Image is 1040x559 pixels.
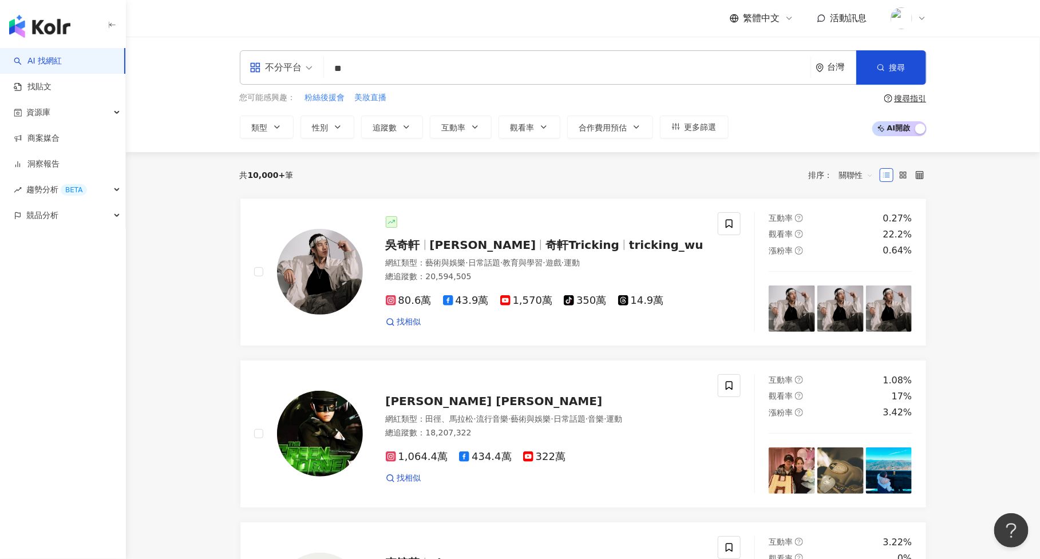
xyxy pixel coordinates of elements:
span: · [543,258,545,267]
div: 排序： [809,166,880,184]
button: 搜尋 [856,50,926,85]
div: 0.27% [883,212,912,225]
span: 觀看率 [511,123,535,132]
span: 田徑、馬拉松 [426,414,474,423]
span: 教育與學習 [503,258,543,267]
a: 找貼文 [14,81,52,93]
span: 日常話題 [553,414,586,423]
button: 互動率 [430,116,492,138]
span: rise [14,186,22,194]
div: 總追蹤數 ： 20,594,505 [386,271,705,283]
span: 互動率 [769,213,793,223]
span: 藝術與娛樂 [426,258,466,267]
span: question-circle [795,230,803,238]
span: question-circle [795,538,803,546]
a: KOL Avatar吳奇軒[PERSON_NAME]奇軒Trickingtricking_wu網紅類型：藝術與娛樂·日常話題·教育與學習·遊戲·運動總追蹤數：20,594,50580.6萬43.... [240,198,927,346]
div: BETA [61,184,87,196]
a: 商案媒合 [14,133,60,144]
span: 類型 [252,123,268,132]
span: 粉絲後援會 [305,92,345,104]
img: post-image [817,447,864,494]
span: 搜尋 [889,63,905,72]
span: 流行音樂 [476,414,508,423]
span: 遊戲 [545,258,561,267]
span: 您可能感興趣： [240,92,296,104]
span: question-circle [884,94,892,102]
div: 共 筆 [240,171,294,180]
div: 1.08% [883,374,912,387]
span: 找相似 [397,473,421,484]
span: [PERSON_NAME] [PERSON_NAME] [386,394,603,408]
span: 43.9萬 [443,295,489,307]
div: 3.22% [883,536,912,549]
button: 追蹤數 [361,116,423,138]
span: 互動率 [442,123,466,132]
span: question-circle [795,214,803,222]
button: 更多篩選 [660,116,729,138]
button: 類型 [240,116,294,138]
span: 奇軒Tricking [545,238,619,252]
a: 洞察報告 [14,158,60,170]
div: 不分平台 [250,58,302,77]
span: 80.6萬 [386,295,432,307]
span: question-circle [795,392,803,400]
span: · [466,258,468,267]
a: 找相似 [386,473,421,484]
span: · [551,414,553,423]
div: 17% [892,390,912,403]
span: 434.4萬 [459,451,512,463]
button: 觀看率 [499,116,560,138]
span: 運動 [607,414,623,423]
img: post-image [866,447,912,494]
img: post-image [866,286,912,332]
span: 日常話題 [468,258,500,267]
span: 觀看率 [769,229,793,239]
span: 10,000+ [248,171,286,180]
span: 14.9萬 [618,295,664,307]
span: · [500,258,503,267]
span: · [474,414,476,423]
span: 競品分析 [26,203,58,228]
div: 台灣 [828,62,856,72]
span: 活動訊息 [831,13,867,23]
span: 追蹤數 [373,123,397,132]
span: 運動 [564,258,580,267]
img: KOL Avatar [277,229,363,315]
a: searchAI 找網紅 [14,55,62,67]
span: 互動率 [769,537,793,546]
span: tricking_wu [629,238,703,252]
span: 漲粉率 [769,246,793,255]
span: 找相似 [397,316,421,328]
a: 找相似 [386,316,421,328]
img: post-image [769,286,815,332]
span: · [586,414,588,423]
button: 性別 [300,116,354,138]
span: 性別 [313,123,329,132]
span: 更多篩選 [685,122,717,132]
span: · [604,414,606,423]
button: 美妝直播 [354,92,387,104]
div: 網紅類型 ： [386,257,705,269]
span: · [561,258,564,267]
button: 合作費用預估 [567,116,653,138]
span: 漲粉率 [769,408,793,417]
span: 350萬 [564,295,606,307]
img: logo [9,15,70,38]
span: 互動率 [769,375,793,384]
iframe: Help Scout Beacon - Open [994,513,1029,548]
div: 搜尋指引 [895,94,927,103]
span: · [508,414,511,423]
span: 合作費用預估 [579,123,627,132]
span: 322萬 [523,451,566,463]
img: KOL Avatar [277,391,363,477]
span: 資源庫 [26,100,50,125]
span: [PERSON_NAME] [430,238,536,252]
button: 粉絲後援會 [305,92,346,104]
img: post-image [769,447,815,494]
img: post-image [817,286,864,332]
span: 1,064.4萬 [386,451,448,463]
div: 3.42% [883,406,912,419]
span: 吳奇軒 [386,238,420,252]
span: question-circle [795,376,803,384]
div: 總追蹤數 ： 18,207,322 [386,427,705,439]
